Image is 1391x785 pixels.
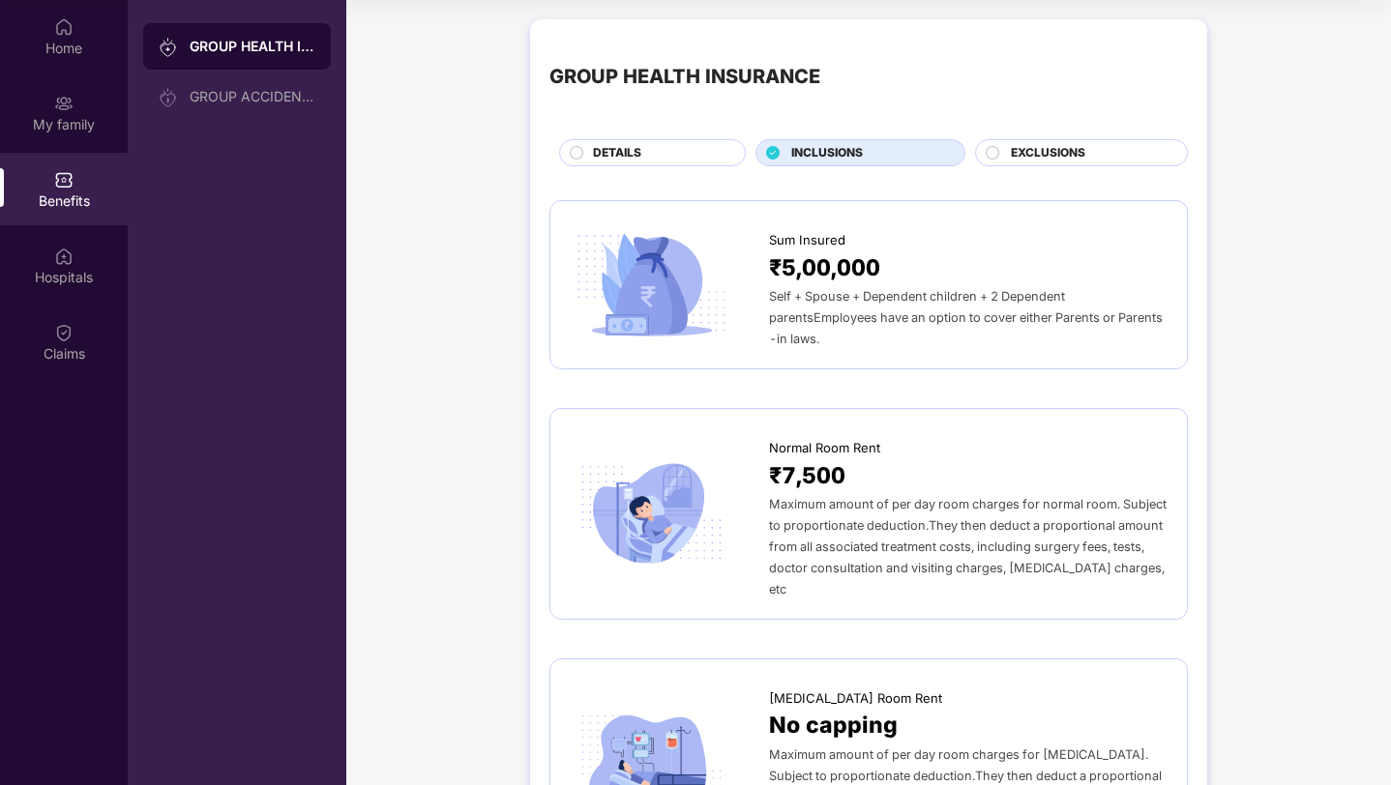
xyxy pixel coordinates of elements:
span: Sum Insured [769,230,845,249]
img: svg+xml;base64,PHN2ZyB3aWR0aD0iMjAiIGhlaWdodD0iMjAiIHZpZXdCb3g9IjAgMCAyMCAyMCIgZmlsbD0ibm9uZSIgeG... [54,94,74,113]
span: Self + Spouse + Dependent children + 2 Dependent parentsEmployees have an option to cover either ... [769,289,1163,346]
div: GROUP HEALTH INSURANCE [190,37,315,56]
span: No capping [769,708,898,742]
span: EXCLUSIONS [1011,144,1085,162]
span: [MEDICAL_DATA] Room Rent [769,688,942,708]
span: INCLUSIONS [791,144,863,162]
span: ₹7,500 [769,458,845,493]
img: svg+xml;base64,PHN2ZyBpZD0iSG9zcGl0YWxzIiB4bWxucz0iaHR0cDovL3d3dy53My5vcmcvMjAwMC9zdmciIHdpZHRoPS... [54,247,74,266]
img: svg+xml;base64,PHN2ZyB3aWR0aD0iMjAiIGhlaWdodD0iMjAiIHZpZXdCb3g9IjAgMCAyMCAyMCIgZmlsbD0ibm9uZSIgeG... [159,38,178,57]
img: icon [570,228,733,342]
div: GROUP HEALTH INSURANCE [549,62,820,92]
span: ₹5,00,000 [769,250,880,285]
div: GROUP ACCIDENTAL INSURANCE [190,89,315,104]
img: svg+xml;base64,PHN2ZyB3aWR0aD0iMjAiIGhlaWdodD0iMjAiIHZpZXdCb3g9IjAgMCAyMCAyMCIgZmlsbD0ibm9uZSIgeG... [159,88,178,107]
span: Maximum amount of per day room charges for normal room. Subject to proportionate deduction.They t... [769,497,1167,596]
span: Normal Room Rent [769,438,880,457]
span: DETAILS [593,144,641,162]
img: icon [570,457,733,571]
img: svg+xml;base64,PHN2ZyBpZD0iSG9tZSIgeG1sbnM9Imh0dHA6Ly93d3cudzMub3JnLzIwMDAvc3ZnIiB3aWR0aD0iMjAiIG... [54,17,74,37]
img: svg+xml;base64,PHN2ZyBpZD0iQ2xhaW0iIHhtbG5zPSJodHRwOi8vd3d3LnczLm9yZy8yMDAwL3N2ZyIgd2lkdGg9IjIwIi... [54,323,74,342]
img: svg+xml;base64,PHN2ZyBpZD0iQmVuZWZpdHMiIHhtbG5zPSJodHRwOi8vd3d3LnczLm9yZy8yMDAwL3N2ZyIgd2lkdGg9Ij... [54,170,74,189]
